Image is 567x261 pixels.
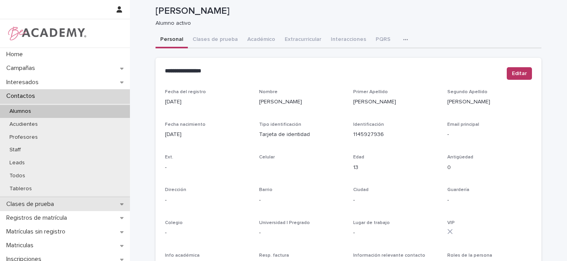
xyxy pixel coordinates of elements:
[447,90,487,94] span: Segundo Apellido
[165,253,200,258] span: Info académica
[3,79,45,86] p: Interesados
[353,196,438,204] p: -
[165,122,206,127] span: Fecha nacimiento
[3,51,29,58] p: Home
[156,32,188,48] button: Personal
[3,200,60,208] p: Clases de prueba
[3,242,40,249] p: Matriculas
[156,20,535,27] p: Alumno activo
[326,32,371,48] button: Interacciones
[156,6,538,17] p: [PERSON_NAME]
[353,229,438,237] p: -
[353,187,369,192] span: Ciudad
[512,70,527,77] span: Editar
[3,92,41,100] p: Contactos
[3,160,31,166] p: Leads
[447,164,532,172] p: 0
[3,186,38,192] p: Tableros
[165,164,250,172] p: -
[165,196,250,204] p: -
[280,32,326,48] button: Extracurricular
[447,122,479,127] span: Email principal
[353,130,438,139] p: 1145927936
[353,164,438,172] p: 13
[259,90,278,94] span: Nombre
[259,221,310,225] span: Universidad | Pregrado
[447,187,469,192] span: Guardería
[3,228,72,235] p: Matrículas sin registro
[165,229,250,237] p: -
[165,130,250,139] p: [DATE]
[447,196,532,204] p: -
[259,253,289,258] span: Resp. factura
[259,98,344,106] p: [PERSON_NAME]
[3,108,37,115] p: Alumnos
[371,32,395,48] button: PQRS
[3,173,31,179] p: Todos
[259,187,272,192] span: Barrio
[3,147,27,153] p: Staff
[3,214,73,222] p: Registros de matrícula
[447,253,492,258] span: Roles de la persona
[3,64,41,72] p: Campañas
[243,32,280,48] button: Académico
[3,134,44,141] p: Profesores
[259,122,301,127] span: Tipo identificación
[507,67,532,80] button: Editar
[259,130,344,139] p: Tarjeta de identidad
[447,98,532,106] p: [PERSON_NAME]
[3,121,44,128] p: Acudientes
[259,155,275,160] span: Celular
[165,187,186,192] span: Dirección
[259,196,344,204] p: -
[353,122,384,127] span: Identificación
[447,130,532,139] p: -
[353,90,388,94] span: Primer Apellido
[165,98,250,106] p: [DATE]
[259,229,344,237] p: -
[447,221,455,225] span: VIP
[353,221,390,225] span: Lugar de trabajo
[447,155,473,160] span: Antigüedad
[6,26,87,41] img: WPrjXfSUmiLcdUfaYY4Q
[188,32,243,48] button: Clases de prueba
[353,155,364,160] span: Edad
[165,221,183,225] span: Colegio
[165,155,173,160] span: Ext.
[165,90,206,94] span: Fecha del registro
[353,253,425,258] span: Información relevante contacto
[353,98,438,106] p: [PERSON_NAME]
